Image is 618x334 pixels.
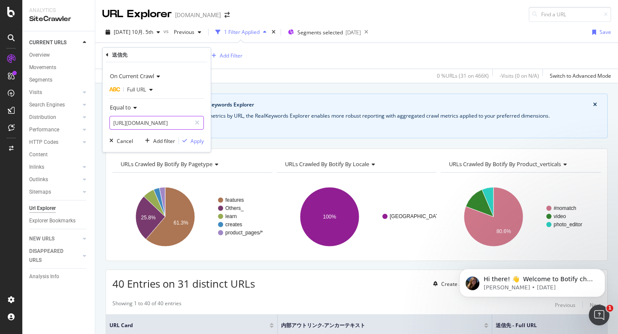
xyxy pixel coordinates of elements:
[550,72,611,79] div: Switch to Advanced Mode
[283,157,429,171] h4: URLs Crawled By Botify By locale
[29,188,51,197] div: Sitemaps
[225,205,244,211] text: Others_
[437,72,489,79] div: 0 % URLs ( 31 on 466K )
[112,51,127,58] div: 送信先
[29,138,58,147] div: HTTP Codes
[142,137,175,145] button: Add filter
[225,222,242,228] text: creates
[29,100,80,109] a: Search Engines
[606,305,613,312] span: 1
[345,29,361,36] div: [DATE]
[29,150,48,159] div: Content
[179,137,204,145] button: Apply
[430,277,470,291] button: Create alert
[141,215,156,221] text: 25.8%
[225,197,244,203] text: features
[114,28,153,36] span: 2025 10月. 5th
[29,272,59,281] div: Analysis Info
[29,88,42,97] div: Visits
[29,175,48,184] div: Outlinks
[29,113,80,122] a: Distribution
[37,25,146,66] span: Hi there! 👋 Welcome to Botify chat support! Have a question? Reply to this message and our team w...
[285,25,361,39] button: Segments selected[DATE]
[29,204,56,213] div: Url Explorer
[554,213,566,219] text: video
[390,213,443,219] text: [GEOGRAPHIC_DATA]
[29,38,80,47] a: CURRENT URLS
[29,150,89,159] a: Content
[106,94,608,138] div: info banner
[112,276,255,291] span: 40 Entries on 31 distinct URLs
[554,222,582,228] text: photo_editor
[441,179,601,254] svg: A chart.
[29,234,80,243] a: NEW URLS
[600,28,611,36] div: Save
[220,52,242,59] div: Add Filter
[29,7,88,14] div: Analytics
[170,25,205,39] button: Previous
[554,205,576,211] text: #nomatch
[500,72,539,79] div: - Visits ( 0 on N/A )
[121,160,212,168] span: URLs Crawled By Botify By pagetype
[29,113,56,122] div: Distribution
[208,51,242,61] button: Add Filter
[589,25,611,39] button: Save
[285,160,369,168] span: URLs Crawled By Botify By locale
[116,112,597,120] div: While the Site Explorer provides crawl metrics by URL, the RealKeywords Explorer enables more rob...
[449,160,561,168] span: URLs Crawled By Botify By product_verticals
[170,28,194,36] span: Previous
[110,72,154,80] span: On Current Crawl
[277,179,437,254] svg: A chart.
[225,213,237,219] text: learn
[109,322,267,329] span: URL Card
[174,220,188,226] text: 61.3%
[29,51,50,60] div: Overview
[29,63,56,72] div: Movements
[529,7,611,22] input: Find a URL
[29,51,89,60] a: Overview
[37,33,148,41] p: Message from Laura, sent 4w ago
[29,234,55,243] div: NEW URLS
[446,251,618,311] iframe: Intercom notifications message
[29,76,52,85] div: Segments
[297,29,343,36] span: Segments selected
[164,27,170,35] span: vs
[29,216,76,225] div: Explorer Bookmarks
[212,25,270,39] button: 1 Filter Applied
[441,280,470,288] div: Create alert
[119,157,265,171] h4: URLs Crawled By Botify By pagetype
[29,163,44,172] div: Inlinks
[29,100,65,109] div: Search Engines
[29,175,80,184] a: Outlinks
[106,137,133,145] button: Cancel
[589,305,609,325] iframe: Intercom live chat
[281,322,471,329] span: 内部アウトリンク-アンカーテキスト
[29,125,80,134] a: Performance
[112,300,182,310] div: Showing 1 to 40 of 40 entries
[29,216,89,225] a: Explorer Bookmarks
[153,137,175,145] div: Add filter
[497,228,511,234] text: 80.6%
[29,76,89,85] a: Segments
[29,247,73,265] div: DISAPPEARED URLS
[546,69,611,83] button: Switch to Advanced Mode
[29,272,89,281] a: Analysis Info
[224,28,260,36] div: 1 Filter Applied
[109,83,156,97] button: Full URL
[29,163,80,172] a: Inlinks
[29,14,88,24] div: SiteCrawler
[225,230,263,236] text: product_pages/*
[127,86,146,93] span: Full URL
[125,101,593,109] div: Crawl metrics are now in the RealKeywords Explorer
[110,103,131,111] span: Equal to
[29,138,80,147] a: HTTP Codes
[323,214,336,220] text: 100%
[29,63,89,72] a: Movements
[29,88,80,97] a: Visits
[29,204,89,213] a: Url Explorer
[112,179,273,254] div: A chart.
[224,12,230,18] div: arrow-right-arrow-left
[175,11,221,19] div: [DOMAIN_NAME]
